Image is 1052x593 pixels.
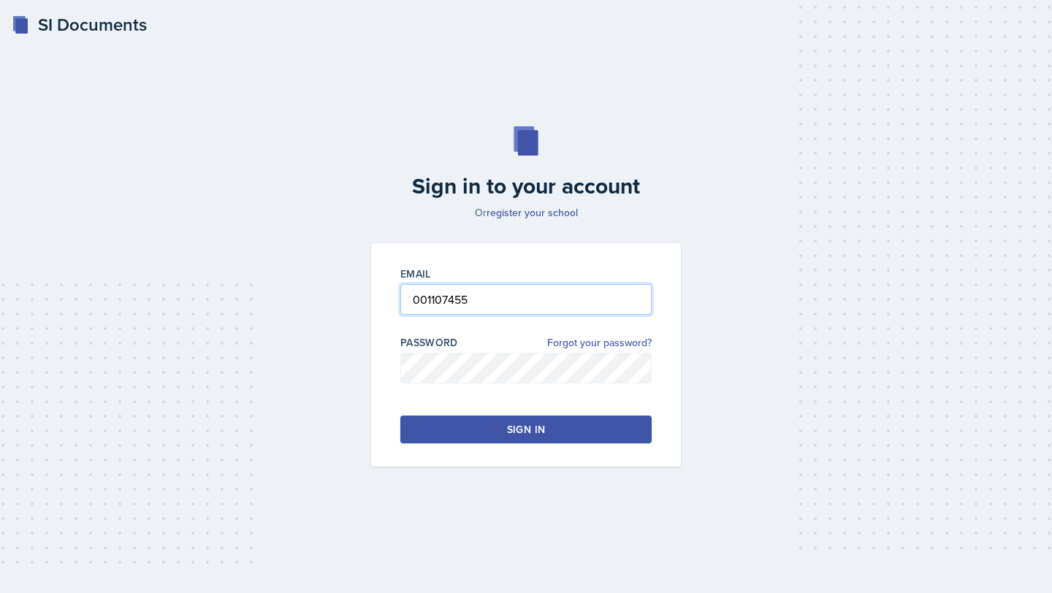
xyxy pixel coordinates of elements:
[507,422,545,437] div: Sign in
[362,173,690,199] h2: Sign in to your account
[12,12,147,38] a: SI Documents
[487,205,578,220] a: register your school
[400,335,458,350] label: Password
[362,205,690,220] p: Or
[400,416,652,443] button: Sign in
[547,335,652,351] a: Forgot your password?
[400,284,652,315] input: Email
[400,267,431,281] label: Email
